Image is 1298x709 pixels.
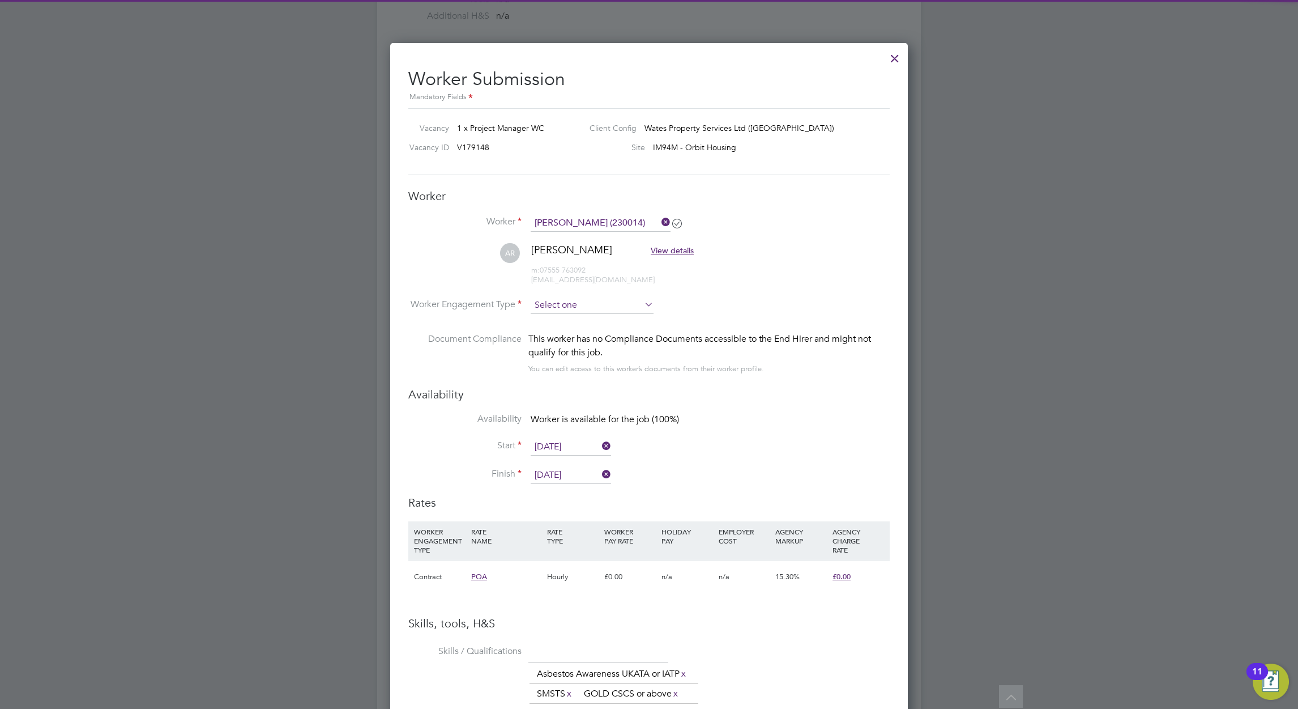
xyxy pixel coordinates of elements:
[408,216,522,228] label: Worker
[528,362,764,376] div: You can edit access to this worker’s documents from their worker profile.
[653,142,736,152] span: IM94M - Orbit Housing
[531,439,611,456] input: Select one
[531,275,655,285] span: [EMAIL_ADDRESS][DOMAIN_NAME]
[531,414,679,425] span: Worker is available for the job (100%)
[532,686,578,702] li: SMSTS
[830,521,887,560] div: AGENCY CHARGE RATE
[579,686,684,702] li: GOLD CSCS or above
[408,413,522,425] label: Availability
[832,572,851,581] span: £0.00
[408,495,890,510] h3: Rates
[772,521,830,551] div: AGENCY MARKUP
[719,572,729,581] span: n/a
[1252,672,1262,686] div: 11
[775,572,800,581] span: 15.30%
[408,468,522,480] label: Finish
[601,561,659,593] div: £0.00
[408,299,522,311] label: Worker Engagement Type
[565,686,573,701] a: x
[580,123,637,133] label: Client Config
[531,265,540,275] span: m:
[528,332,890,359] div: This worker has no Compliance Documents accessible to the End Hirer and might not qualify for thi...
[500,243,520,263] span: AR
[408,646,522,657] label: Skills / Qualifications
[661,572,672,581] span: n/a
[716,521,773,551] div: EMPLOYER COST
[1253,664,1289,700] button: Open Resource Center, 11 new notifications
[411,561,468,593] div: Contract
[601,521,659,551] div: WORKER PAY RATE
[531,215,671,232] input: Search for...
[580,142,645,152] label: Site
[408,59,890,104] h2: Worker Submission
[408,332,522,373] label: Document Compliance
[457,142,489,152] span: V179148
[404,123,449,133] label: Vacancy
[531,243,612,256] span: [PERSON_NAME]
[531,297,654,314] input: Select one
[532,666,692,682] li: Asbestos Awareness UKATA or IATP
[531,467,611,484] input: Select one
[651,245,694,256] span: View details
[408,440,522,452] label: Start
[408,91,890,104] div: Mandatory Fields
[468,521,544,551] div: RATE NAME
[471,572,487,581] span: POA
[680,666,688,681] a: x
[411,521,468,560] div: WORKER ENGAGEMENT TYPE
[457,123,544,133] span: 1 x Project Manager WC
[659,521,716,551] div: HOLIDAY PAY
[672,686,680,701] a: x
[408,189,890,203] h3: Worker
[404,142,449,152] label: Vacancy ID
[531,265,586,275] span: 07555 763092
[408,616,890,631] h3: Skills, tools, H&S
[544,561,601,593] div: Hourly
[408,387,890,402] h3: Availability
[544,521,601,551] div: RATE TYPE
[644,123,834,133] span: Wates Property Services Ltd ([GEOGRAPHIC_DATA])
